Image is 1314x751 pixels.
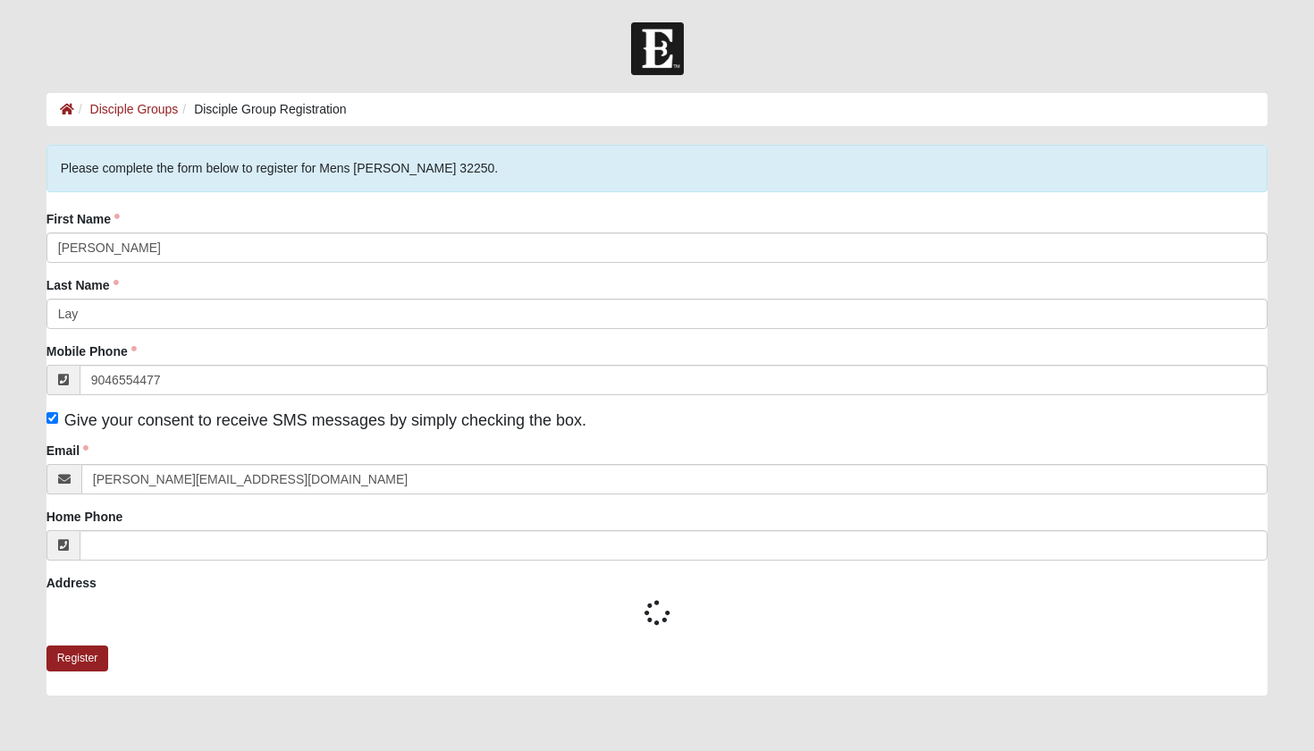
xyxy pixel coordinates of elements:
img: Church of Eleven22 Logo [631,22,684,75]
label: Address [46,574,97,592]
label: Email [46,442,88,460]
button: Register [46,646,109,671]
label: Home Phone [46,508,123,526]
div: Please complete the form below to register for Mens [PERSON_NAME] 32250. [46,145,1268,192]
label: Last Name [46,276,119,294]
span: Give your consent to receive SMS messages by simply checking the box. [64,411,586,429]
input: Give your consent to receive SMS messages by simply checking the box. [46,412,58,424]
li: Disciple Group Registration [178,100,346,119]
label: Mobile Phone [46,342,137,360]
a: Disciple Groups [90,102,179,116]
label: First Name [46,210,120,228]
